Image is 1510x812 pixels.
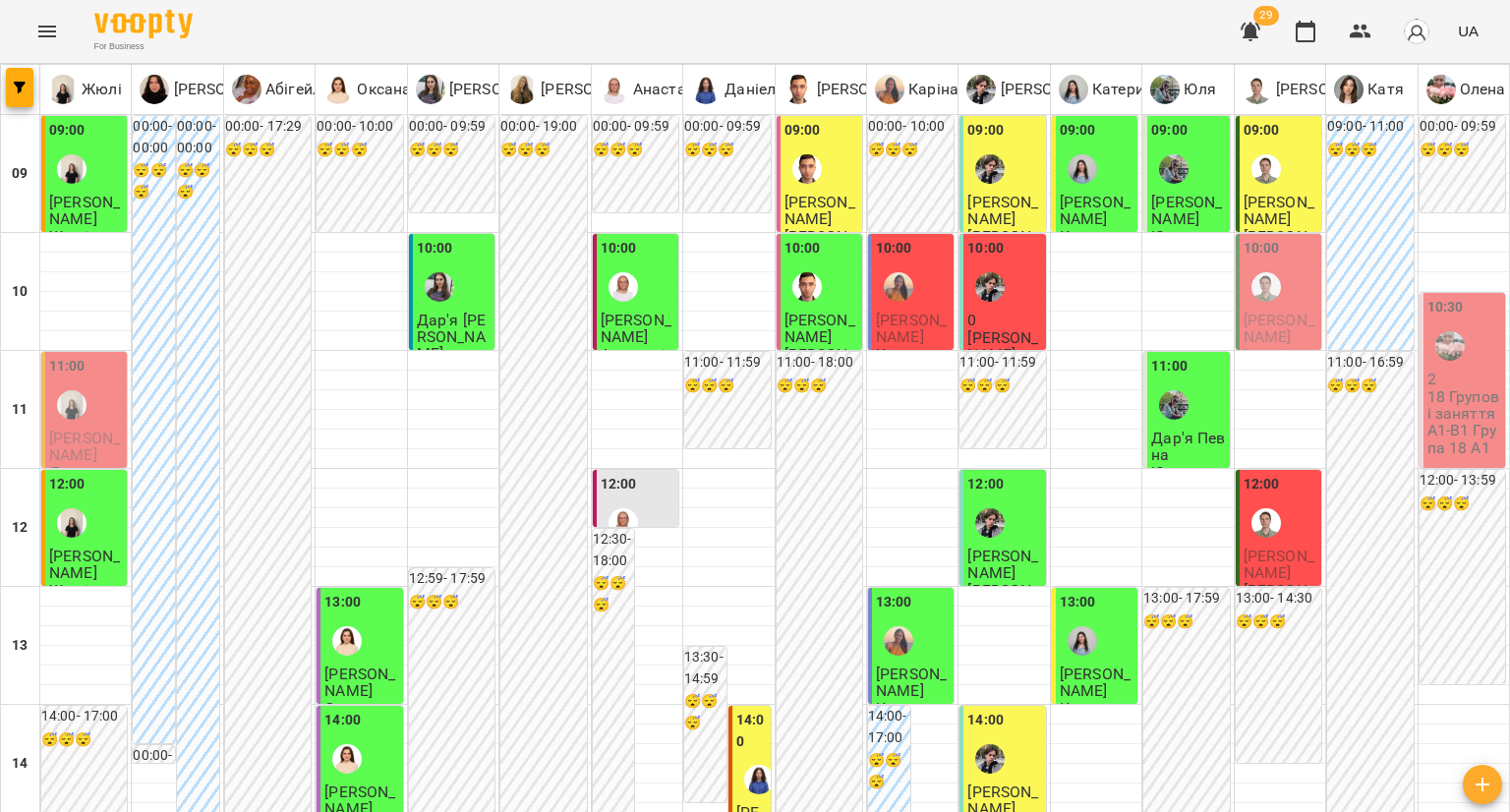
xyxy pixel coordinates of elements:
h6: 10 [12,281,28,303]
img: А [600,75,629,104]
img: Катерина [1068,626,1097,656]
h6: 😴😴😴 [684,691,726,733]
p: Анастасія [629,78,707,101]
img: Андрій [1251,272,1281,302]
h6: 😴😴😴 [1327,376,1413,397]
div: Катя [1334,75,1404,104]
h6: 😴😴😴 [868,140,954,161]
div: Анастасія [600,75,707,104]
div: Жюлі [57,390,87,420]
a: М [PERSON_NAME] [966,75,1119,104]
a: О Оксана [323,75,411,104]
div: Микита [975,508,1005,538]
p: Карина [876,700,931,717]
img: О [323,75,353,104]
label: 13:00 [324,592,361,613]
h6: 00:00 - 08:57 [133,745,175,787]
div: Михайло [784,75,936,104]
label: 11:00 [49,356,86,377]
label: 14:00 [736,710,767,752]
span: [PERSON_NAME] [49,429,120,464]
img: Микита [975,272,1005,302]
img: Андрій [1251,508,1281,538]
img: Ю [1150,75,1180,104]
h6: 😴😴😴 [593,573,635,615]
div: Абігейл [232,75,321,104]
label: 13:00 [876,592,912,613]
div: Анастасія [609,272,638,302]
p: Даніела [721,78,784,101]
img: О [140,75,169,104]
img: Юля [1159,390,1189,420]
button: Створити урок [1463,765,1502,804]
span: 29 [1253,6,1279,26]
label: 09:00 [49,120,86,142]
h6: 00:00 - 09:59 [593,116,678,138]
img: Ю [416,75,445,104]
p: Катерина [1060,228,1130,245]
img: Михайло [792,272,822,302]
a: М [PERSON_NAME] [784,75,936,104]
label: 09:00 [1244,120,1280,142]
h6: 11:00 - 11:59 [959,352,1045,374]
a: О Олена [1426,75,1506,104]
img: М [784,75,813,104]
span: [PERSON_NAME] [1244,193,1314,228]
h6: 13:00 - 14:30 [1236,588,1321,609]
h6: 14 [12,753,28,775]
div: Оксана [332,626,362,656]
p: Катерина [1088,78,1162,101]
img: avatar_s.png [1403,18,1430,45]
h6: 😴😴😴 [684,140,770,161]
h6: 00:00 - 09:59 [684,116,770,138]
img: Жюлі [57,508,87,538]
img: Анастасія [609,508,638,538]
label: 10:00 [967,238,1004,260]
p: [PERSON_NAME] [169,78,292,101]
h6: 😴😴😴 [177,160,219,203]
a: А Анастасія [600,75,707,104]
img: А [1243,75,1272,104]
h6: 00:00 - 09:59 [1420,116,1505,138]
h6: 😴😴😴 [133,160,175,203]
span: For Business [94,40,193,53]
h6: 😴😴😴 [1143,611,1229,633]
p: Юля [1180,78,1216,101]
span: [PERSON_NAME] [784,311,855,346]
span: [PERSON_NAME] [876,665,947,700]
a: А [PERSON_NAME] [1243,75,1395,104]
img: Каріна [884,272,913,302]
div: Жюлі [57,154,87,184]
h6: 12:59 - 17:59 [409,568,494,590]
h6: 00:00 - 10:00 [317,116,402,138]
a: К Катя [1334,75,1404,104]
h6: 00:00 - 19:00 [500,116,586,138]
img: Михайло [792,154,822,184]
p: Юля [1151,228,1183,245]
span: [PERSON_NAME] [49,547,120,582]
img: Даніела [744,765,774,794]
img: Катерина [1068,154,1097,184]
label: 12:00 [49,474,86,495]
div: Олександра [140,75,292,104]
div: Каріна [875,75,958,104]
h6: 09:00 - 11:00 [1327,116,1413,138]
div: Марина [507,75,660,104]
p: Оксана [353,78,411,101]
span: Дар'я [PERSON_NAME] [417,311,486,364]
p: Карина [876,346,931,363]
h6: 09 [12,163,28,185]
p: [PERSON_NAME] [967,329,1041,364]
p: [PERSON_NAME] [967,228,1041,262]
h6: 11:00 - 16:59 [1327,352,1413,374]
p: Жюлі [78,78,122,101]
a: Д Даніела [691,75,784,104]
h6: 😴😴😴 [317,140,402,161]
div: Юля [1150,75,1216,104]
p: Катя [1364,78,1404,101]
div: Микита [966,75,1119,104]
